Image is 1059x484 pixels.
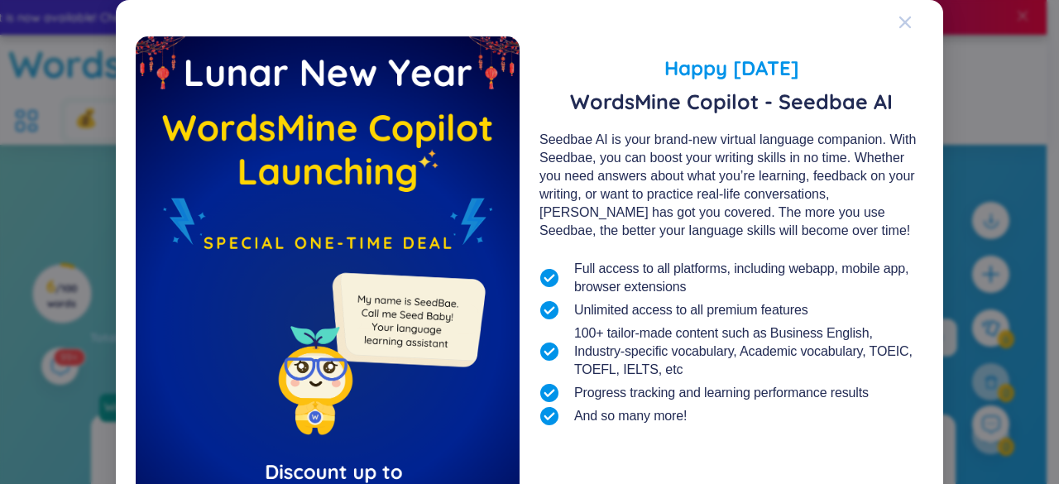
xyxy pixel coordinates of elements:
[574,384,869,402] span: Progress tracking and learning performance results
[539,131,923,240] div: Seedbae AI is your brand-new virtual language companion. With Seedbae, you can boost your writing...
[539,53,923,83] span: Happy [DATE]
[574,324,923,379] span: 100+ tailor-made content such as Business English, Industry-specific vocabulary, Academic vocabul...
[574,407,687,425] span: And so many more!
[324,239,489,404] img: minionSeedbaeMessage.35ffe99e.png
[574,260,923,296] span: Full access to all platforms, including webapp, mobile app, browser extensions
[539,89,923,114] span: WordsMine Copilot - Seedbae AI
[574,301,808,319] span: Unlimited access to all premium features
